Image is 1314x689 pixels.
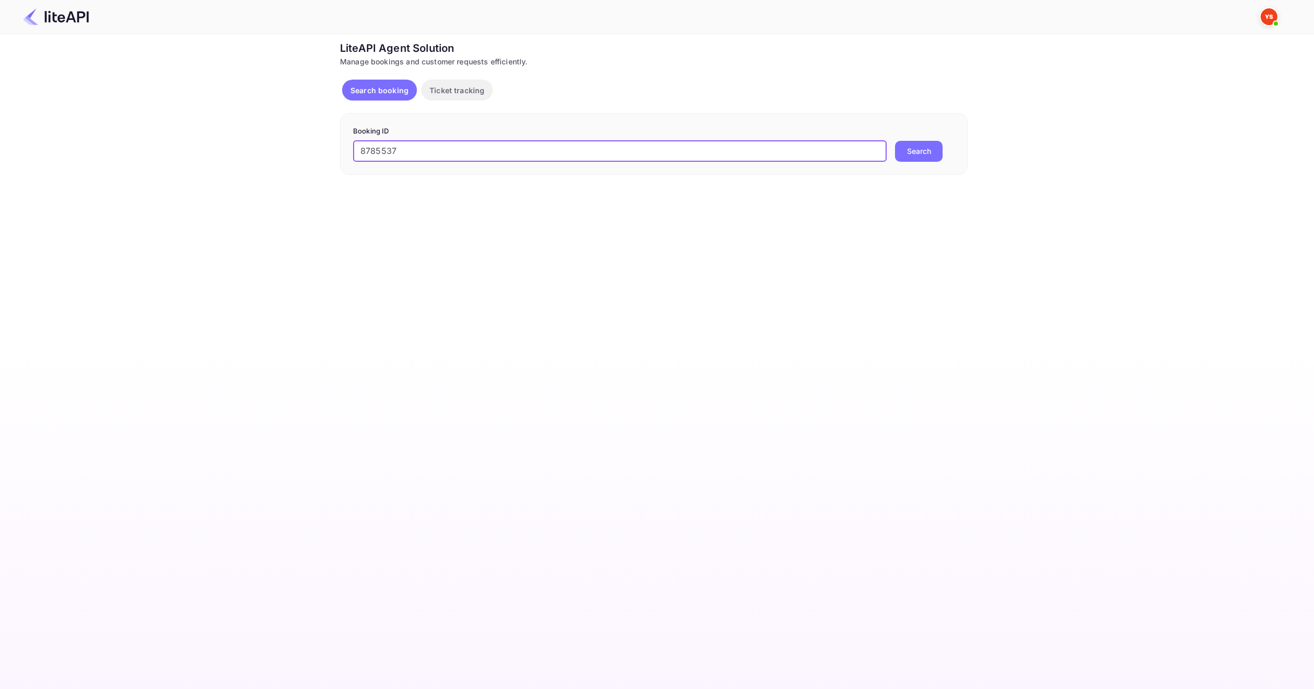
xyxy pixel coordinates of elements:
div: Manage bookings and customer requests efficiently. [340,56,968,67]
p: Ticket tracking [429,85,484,96]
p: Search booking [350,85,409,96]
img: Yandex Support [1261,8,1277,25]
input: Enter Booking ID (e.g., 63782194) [353,141,887,162]
div: LiteAPI Agent Solution [340,40,968,56]
img: LiteAPI Logo [23,8,89,25]
p: Booking ID [353,126,955,137]
button: Search [895,141,943,162]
